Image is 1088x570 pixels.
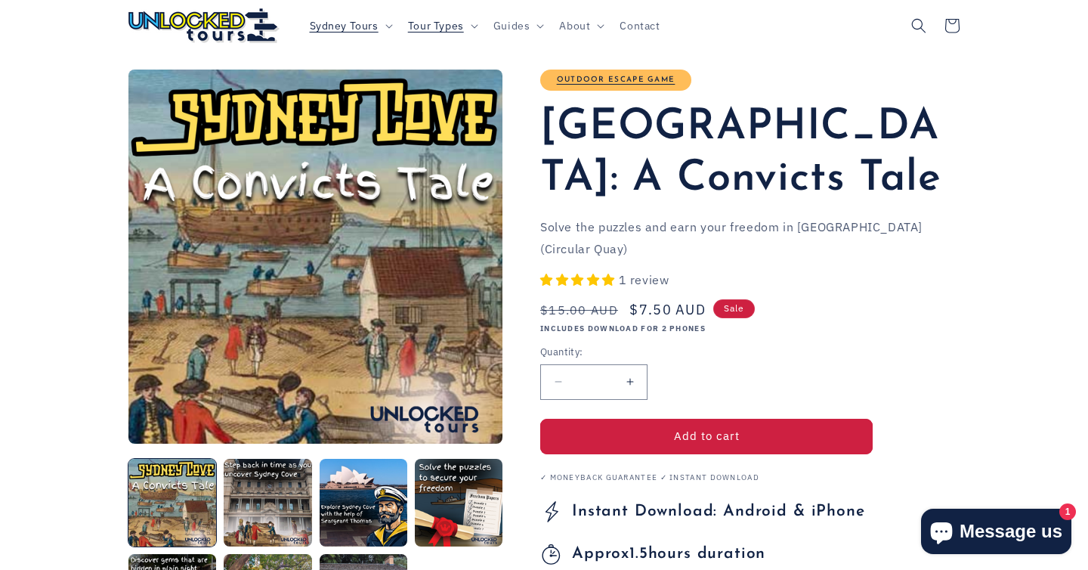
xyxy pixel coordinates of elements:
span: 1 review [619,272,669,287]
button: Add to cart [540,419,873,454]
p: ✓ Moneyback Guarantee ✓ Instant Download [540,473,960,482]
summary: Sydney Tours [301,10,399,42]
label: Quantity: [540,345,873,360]
span: 5.00 stars [540,272,619,287]
strong: hours duration [648,546,766,562]
strong: Instant Download: Android & iPhone [572,503,865,519]
span: Sydney Tours [310,19,379,33]
strong: Approx [572,546,629,562]
button: Load image 3 in gallery view [320,459,407,547]
span: About [559,19,590,33]
strong: INCLUDES DOWNLOAD FOR 2 PHONES [540,324,706,333]
h1: [GEOGRAPHIC_DATA]: A Convicts Tale [540,102,960,205]
button: Load image 1 in gallery view [128,459,216,547]
a: Unlocked Tours [123,2,286,48]
inbox-online-store-chat: Shopify online store chat [916,509,1076,558]
img: Unlocked Tours [128,8,280,43]
span: Sale [713,299,755,318]
span: Contact [620,19,660,33]
summary: Tour Types [399,10,484,42]
p: Solve the puzzles and earn your freedom in [GEOGRAPHIC_DATA] (Circular Quay) [540,216,960,260]
button: Load image 2 in gallery view [224,459,311,547]
span: $7.50 AUD [629,299,706,320]
a: Outdoor Escape Game [557,76,675,84]
span: Guides [493,19,530,33]
button: Load image 4 in gallery view [415,459,502,547]
summary: Guides [484,10,551,42]
summary: About [550,10,610,42]
a: Contact [610,10,669,42]
summary: Search [902,9,935,42]
span: 1.5 [572,544,765,564]
s: $15.00 AUD [540,301,618,319]
span: Tour Types [408,19,464,33]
